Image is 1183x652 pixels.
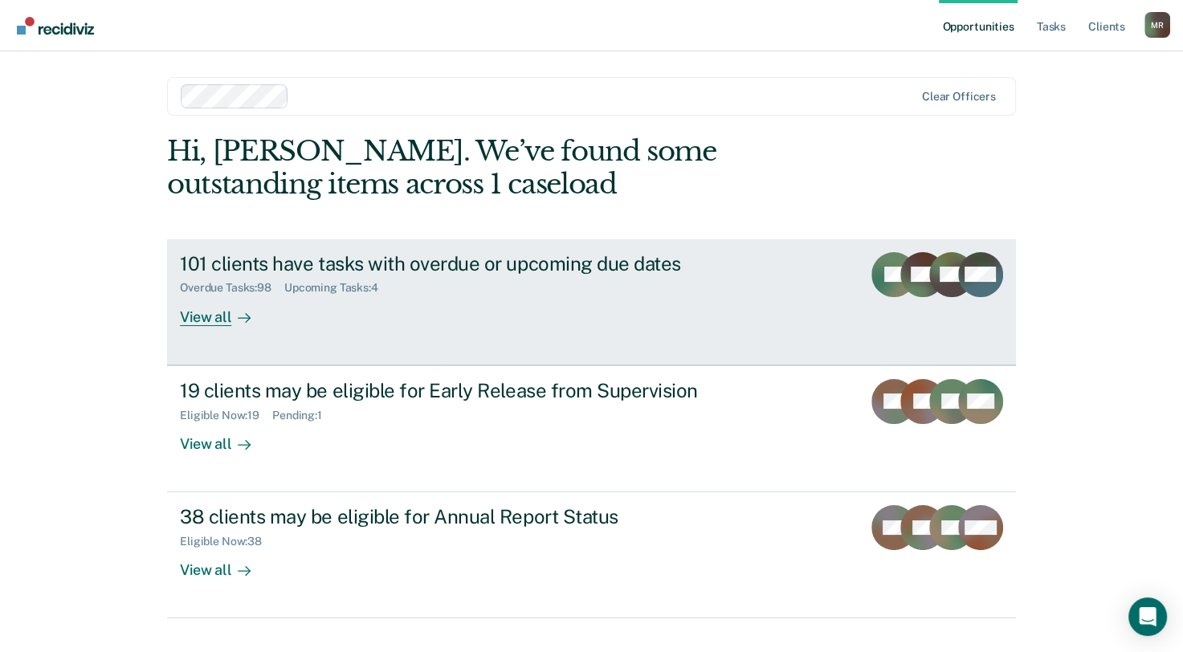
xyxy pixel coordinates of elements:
[1128,597,1167,636] div: Open Intercom Messenger
[180,379,744,402] div: 19 clients may be eligible for Early Release from Supervision
[167,365,1016,492] a: 19 clients may be eligible for Early Release from SupervisionEligible Now:19Pending:1View all
[284,281,391,295] div: Upcoming Tasks : 4
[922,90,996,104] div: Clear officers
[1144,12,1170,38] button: Profile dropdown button
[272,409,335,422] div: Pending : 1
[167,135,846,201] div: Hi, [PERSON_NAME]. We’ve found some outstanding items across 1 caseload
[1144,12,1170,38] div: M R
[180,422,270,453] div: View all
[180,281,284,295] div: Overdue Tasks : 98
[180,505,744,528] div: 38 clients may be eligible for Annual Report Status
[180,252,744,275] div: 101 clients have tasks with overdue or upcoming due dates
[180,535,275,548] div: Eligible Now : 38
[180,409,272,422] div: Eligible Now : 19
[167,239,1016,365] a: 101 clients have tasks with overdue or upcoming due datesOverdue Tasks:98Upcoming Tasks:4View all
[17,17,94,35] img: Recidiviz
[180,548,270,580] div: View all
[167,492,1016,618] a: 38 clients may be eligible for Annual Report StatusEligible Now:38View all
[180,295,270,326] div: View all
